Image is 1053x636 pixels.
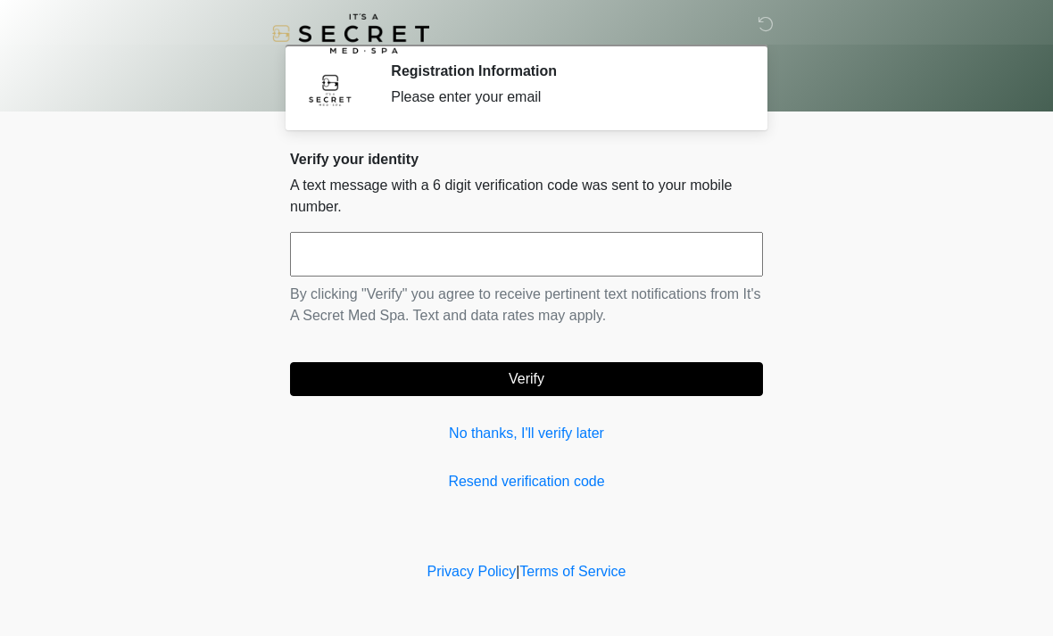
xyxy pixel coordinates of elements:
[290,423,763,444] a: No thanks, I'll verify later
[303,62,357,116] img: Agent Avatar
[519,564,626,579] a: Terms of Service
[427,564,517,579] a: Privacy Policy
[391,87,736,108] div: Please enter your email
[290,362,763,396] button: Verify
[272,13,429,54] img: It's A Secret Med Spa Logo
[290,284,763,326] p: By clicking "Verify" you agree to receive pertinent text notifications from It's A Secret Med Spa...
[290,151,763,168] h2: Verify your identity
[516,564,519,579] a: |
[391,62,736,79] h2: Registration Information
[290,471,763,492] a: Resend verification code
[290,175,763,218] p: A text message with a 6 digit verification code was sent to your mobile number.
